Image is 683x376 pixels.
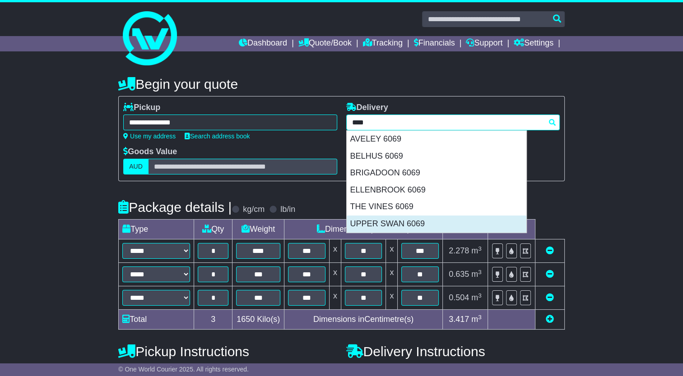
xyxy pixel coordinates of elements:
[123,103,160,113] label: Pickup
[284,220,442,239] td: Dimensions (L x W x H)
[449,246,469,255] span: 2.278
[449,270,469,279] span: 0.635
[243,205,265,215] label: kg/cm
[471,293,482,302] span: m
[118,77,565,92] h4: Begin your quote
[346,103,388,113] label: Delivery
[414,36,455,51] a: Financials
[449,315,469,324] span: 3.417
[347,165,526,182] div: BRIGADOON 6069
[347,182,526,199] div: ELLENBROOK 6069
[471,246,482,255] span: m
[123,159,149,174] label: AUD
[347,148,526,165] div: BELHUS 6069
[119,220,194,239] td: Type
[329,286,341,310] td: x
[118,366,249,373] span: © One World Courier 2025. All rights reserved.
[185,133,250,140] a: Search address book
[194,310,232,330] td: 3
[478,292,482,299] sup: 3
[118,200,232,215] h4: Package details |
[119,310,194,330] td: Total
[347,131,526,148] div: AVELEY 6069
[546,315,554,324] a: Add new item
[471,315,482,324] span: m
[471,270,482,279] span: m
[194,220,232,239] td: Qty
[514,36,553,51] a: Settings
[386,286,398,310] td: x
[546,246,554,255] a: Remove this item
[386,239,398,263] td: x
[478,314,482,321] sup: 3
[232,310,284,330] td: Kilo(s)
[346,344,565,359] h4: Delivery Instructions
[546,270,554,279] a: Remove this item
[123,147,177,157] label: Goods Value
[232,220,284,239] td: Weight
[546,293,554,302] a: Remove this item
[478,269,482,275] sup: 3
[347,198,526,216] div: THE VINES 6069
[329,263,341,286] td: x
[466,36,502,51] a: Support
[123,133,176,140] a: Use my address
[347,216,526,233] div: UPPER SWAN 6069
[329,239,341,263] td: x
[386,263,398,286] td: x
[284,310,442,330] td: Dimensions in Centimetre(s)
[478,245,482,252] sup: 3
[298,36,352,51] a: Quote/Book
[280,205,295,215] label: lb/in
[239,36,287,51] a: Dashboard
[449,293,469,302] span: 0.504
[237,315,255,324] span: 1650
[363,36,403,51] a: Tracking
[118,344,337,359] h4: Pickup Instructions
